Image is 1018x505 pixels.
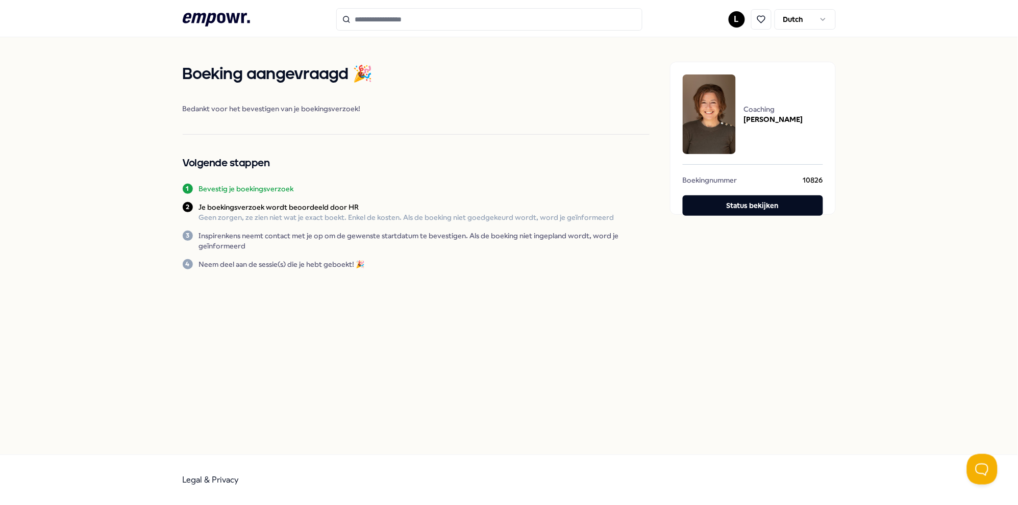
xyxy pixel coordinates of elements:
div: 4 [183,259,193,269]
button: L [729,11,745,28]
input: Search for products, categories or subcategories [336,8,642,31]
p: Bevestig je boekingsverzoek [199,184,294,194]
h1: Boeking aangevraagd 🎉 [183,62,650,87]
p: Neem deel aan de sessie(s) die je hebt geboekt! 🎉 [199,259,365,269]
p: Inspirenkens neemt contact met je op om de gewenste startdatum te bevestigen. Als de boeking niet... [199,231,650,251]
a: Legal & Privacy [183,475,239,485]
div: 3 [183,231,193,241]
div: 2 [183,202,193,212]
button: Status bekijken [683,195,823,216]
span: [PERSON_NAME] [744,114,803,124]
p: Je boekingsverzoek wordt beoordeeld door HR [199,202,614,212]
p: Geen zorgen, ze zien niet wat je exact boekt. Enkel de kosten. Als de boeking niet goedgekeurd wo... [199,212,614,222]
div: 1 [183,184,193,194]
span: Bedankt voor het bevestigen van je boekingsverzoek! [183,104,650,114]
span: Boekingnummer [683,175,737,185]
span: Coaching [744,104,803,114]
span: 10826 [803,175,823,185]
iframe: Help Scout Beacon - Open [967,454,998,485]
h2: Volgende stappen [183,155,650,171]
img: package image [683,74,736,154]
